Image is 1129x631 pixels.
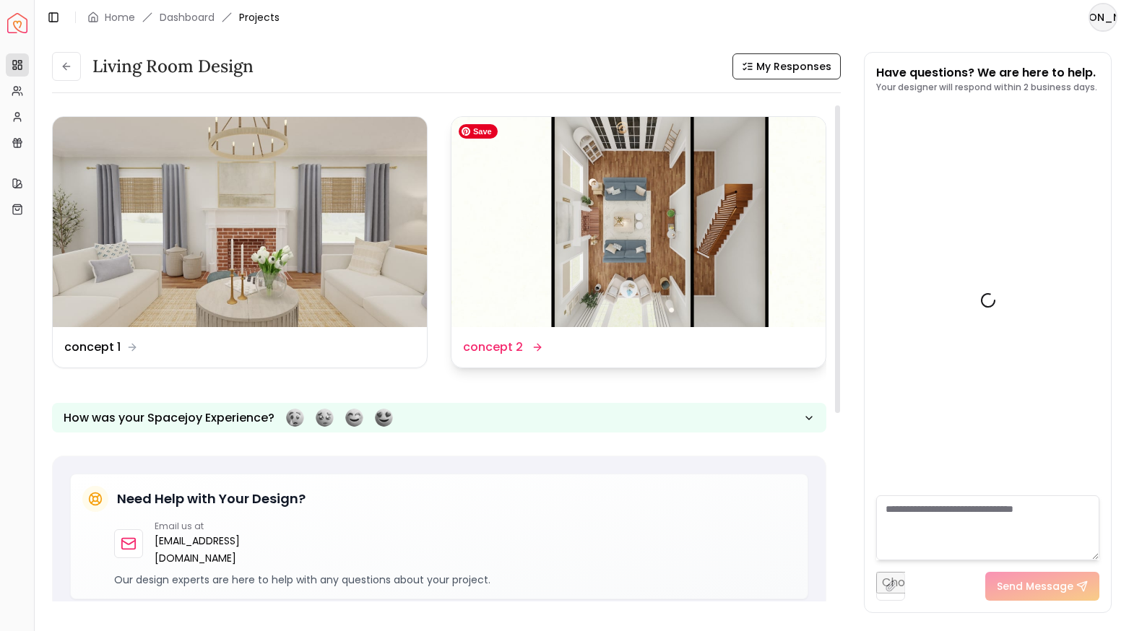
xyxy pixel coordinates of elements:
[239,10,280,25] span: Projects
[64,339,121,356] dd: concept 1
[451,117,826,327] img: concept 2
[463,339,523,356] dd: concept 2
[114,573,796,587] p: Our design experts are here to help with any questions about your project.
[155,521,267,532] p: Email us at
[7,13,27,33] img: Spacejoy Logo
[117,489,306,509] h5: Need Help with Your Design?
[92,55,254,78] h3: Living Room design
[64,409,274,427] p: How was your Spacejoy Experience?
[459,124,498,139] span: Save
[105,10,135,25] a: Home
[52,403,826,432] button: How was your Spacejoy Experience?Feeling terribleFeeling badFeeling goodFeeling awesome
[1090,4,1116,30] span: [PERSON_NAME]
[155,532,267,567] a: [EMAIL_ADDRESS][DOMAIN_NAME]
[732,53,841,79] button: My Responses
[52,116,428,368] a: concept 1concept 1
[876,82,1097,93] p: Your designer will respond within 2 business days.
[756,59,831,74] span: My Responses
[1089,3,1117,32] button: [PERSON_NAME]
[160,10,215,25] a: Dashboard
[87,10,280,25] nav: breadcrumb
[876,64,1097,82] p: Have questions? We are here to help.
[53,117,427,327] img: concept 1
[7,13,27,33] a: Spacejoy
[451,116,826,368] a: concept 2concept 2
